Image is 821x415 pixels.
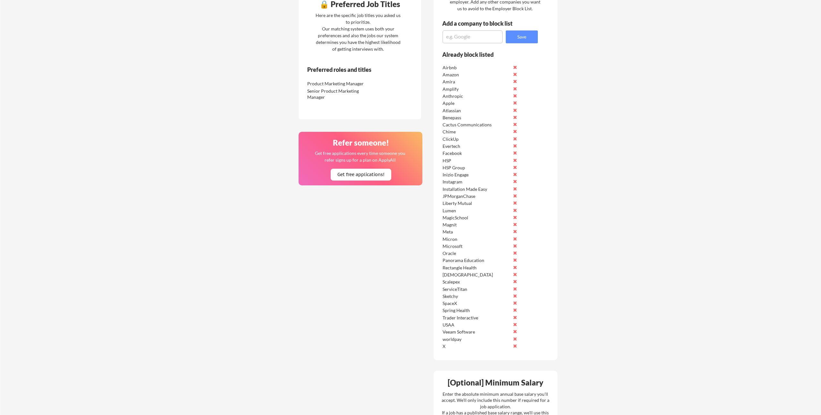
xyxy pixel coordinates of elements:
div: Refer someone! [301,139,420,147]
div: Benepass [443,114,510,121]
div: Amazon [443,72,510,78]
div: ClickUp [443,136,510,142]
div: [Optional] Minimum Salary [436,379,555,386]
div: Facebook [443,150,510,157]
div: SpaceX [443,300,510,307]
div: Add a company to block list [442,21,522,26]
div: Get free applications every time someone you refer signs up for a plan on ApplyAll [314,150,406,163]
div: [DEMOGRAPHIC_DATA] [443,272,510,278]
div: Senior Product Marketing Manager [307,88,375,100]
div: Here are the specific job titles you asked us to prioritize. Our matching system uses both your p... [314,12,402,52]
div: Meta [443,229,510,235]
div: Amira [443,79,510,85]
div: Veeam Software [443,329,510,335]
div: Chime [443,129,510,135]
div: Evertech [443,143,510,149]
div: HSP Group [443,165,510,171]
div: Micron [443,236,510,242]
div: Magnit [443,222,510,228]
div: HSP [443,157,510,164]
div: Oracle [443,250,510,257]
div: Lumen [443,208,510,214]
div: Microsoft [443,243,510,250]
div: 🔒 Preferred Job Titles [300,0,419,8]
div: ServiceTitan [443,286,510,292]
div: Installation Made Easy [443,186,510,192]
div: Panorama Education [443,257,510,264]
div: Sketchy [443,293,510,300]
div: Rectangle Health [443,265,510,271]
div: JPMorganChase [443,193,510,199]
div: Atlassian [443,107,510,114]
div: MagicSchool [443,215,510,221]
div: Product Marketing Manager [307,80,375,87]
div: Apple [443,100,510,106]
button: Save [506,30,538,43]
div: Liberty Mutual [443,200,510,207]
div: Already block listed [442,52,529,57]
div: Scalepex [443,279,510,285]
div: Airbnb [443,64,510,71]
div: Cactus Communications [443,122,510,128]
div: Inizio Engage [443,172,510,178]
div: worldpay [443,336,510,343]
div: Anthropic [443,93,510,99]
div: Trader Interactive [443,315,510,321]
button: Get free applications! [331,169,391,181]
div: X [443,343,510,350]
div: Instagram [443,179,510,185]
div: USAA [443,322,510,328]
div: Amplify [443,86,510,92]
div: Spring Health [443,307,510,314]
div: Preferred roles and titles [307,67,394,72]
